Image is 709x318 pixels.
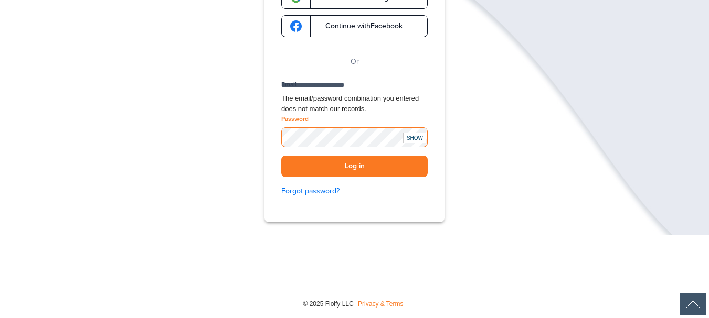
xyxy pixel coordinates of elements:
[358,300,403,308] a: Privacy & Terms
[281,115,309,124] label: Password
[281,127,428,147] input: Password
[680,293,706,315] div: Scroll Back to Top
[281,15,428,37] a: google-logoContinue withFacebook
[351,56,359,68] p: Or
[303,300,353,308] span: © 2025 Floify LLC
[281,156,428,177] button: Log in
[680,293,706,315] img: Back to Top
[281,80,297,89] label: Email
[315,23,403,30] span: Continue with Facebook
[281,80,428,93] input: Email
[281,185,428,197] a: Forgot password?
[290,20,302,32] img: google-logo
[281,93,428,115] div: The email/password combination you entered does not match our records.
[403,133,426,143] div: SHOW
